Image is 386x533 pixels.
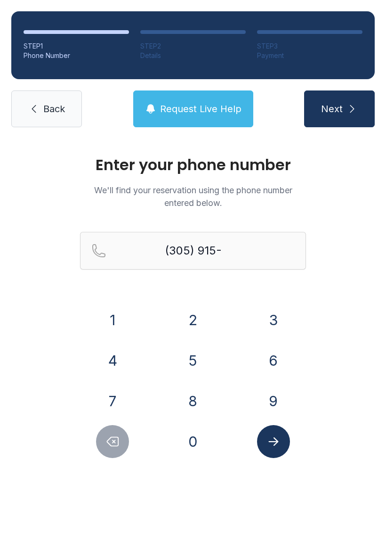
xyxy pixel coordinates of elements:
div: STEP 3 [257,41,362,51]
span: Request Live Help [160,102,241,115]
button: 1 [96,303,129,336]
span: Back [43,102,65,115]
input: Reservation phone number [80,232,306,270]
h1: Enter your phone number [80,157,306,172]
div: Details [140,51,246,60]
button: 4 [96,344,129,377]
button: 5 [177,344,209,377]
p: We'll find your reservation using the phone number entered below. [80,184,306,209]
button: 2 [177,303,209,336]
div: STEP 1 [24,41,129,51]
button: 6 [257,344,290,377]
button: 7 [96,385,129,418]
button: 8 [177,385,209,418]
button: 0 [177,425,209,458]
span: Next [321,102,343,115]
button: 9 [257,385,290,418]
button: 3 [257,303,290,336]
button: Delete number [96,425,129,458]
div: Phone Number [24,51,129,60]
div: Payment [257,51,362,60]
button: Submit lookup form [257,425,290,458]
div: STEP 2 [140,41,246,51]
